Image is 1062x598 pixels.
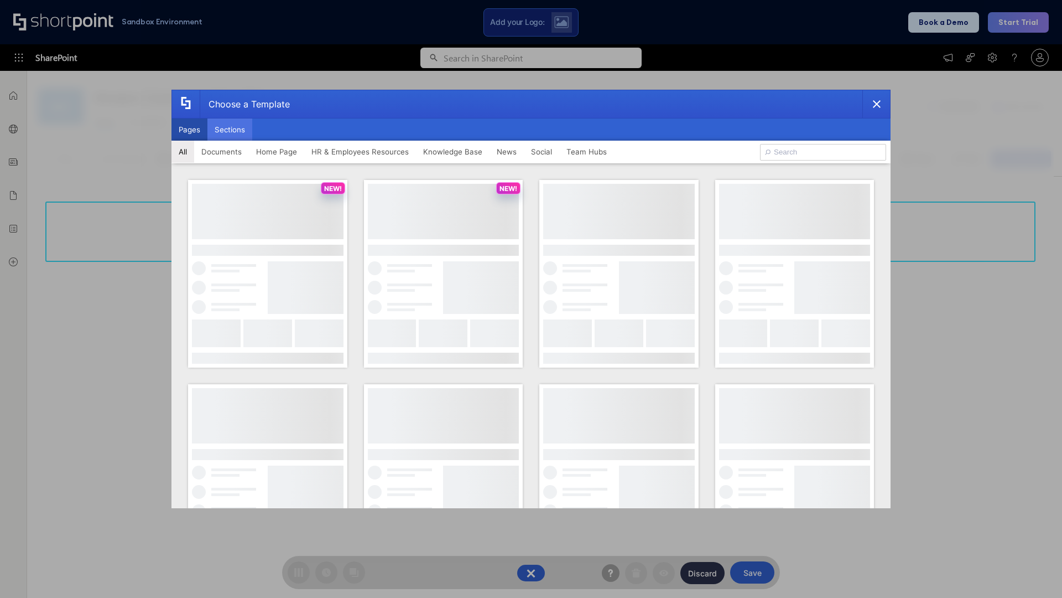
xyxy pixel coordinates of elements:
button: Documents [194,141,249,163]
button: HR & Employees Resources [304,141,416,163]
p: NEW! [324,184,342,193]
button: Pages [171,118,207,141]
button: Social [524,141,559,163]
div: template selector [171,90,891,508]
button: All [171,141,194,163]
button: Team Hubs [559,141,614,163]
p: NEW! [499,184,517,193]
button: Knowledge Base [416,141,490,163]
input: Search [760,144,886,161]
button: News [490,141,524,163]
button: Sections [207,118,252,141]
button: Home Page [249,141,304,163]
iframe: Chat Widget [1007,545,1062,598]
div: Choose a Template [200,90,290,118]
